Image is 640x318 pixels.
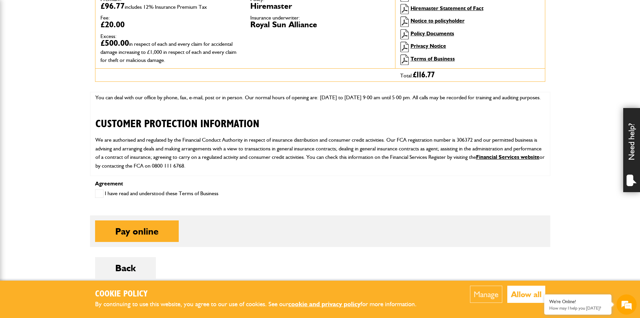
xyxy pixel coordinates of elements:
[411,30,454,37] a: Policy Documents
[95,220,179,242] button: Pay online
[288,300,360,308] a: cookie and privacy policy
[9,82,123,97] input: Enter your email address
[35,38,113,46] div: Chat with us now
[95,93,545,102] p: You can deal with our office by phone, fax, e-mail, post or in person. Our normal hours of openin...
[250,21,390,29] dd: Royal Sun Alliance
[411,17,465,24] a: Notice to policyholder
[100,2,240,10] dd: £96.77
[411,43,446,49] a: Privacy Notice
[100,39,240,63] dd: £500.00
[9,102,123,117] input: Enter your phone number
[110,3,126,20] div: Minimize live chat window
[411,5,483,11] a: Hiremaster Statement of Fact
[417,71,435,79] span: 116.77
[395,69,545,81] div: Total:
[11,37,28,47] img: d_20077148190_company_1631870298795_20077148190
[95,136,545,170] p: We are authorised and regulated by the Financial Conduct Authority in respect of insurance distri...
[100,41,237,63] span: in respect of each and every claim for accidental damage increasing to £1,000 in respect of each ...
[91,207,122,216] em: Start Chat
[623,108,640,192] div: Need help?
[549,306,606,311] p: How may I help you today?
[250,15,390,21] dt: Insurance underwriter:
[507,286,545,303] button: Allow all
[100,34,240,39] dt: Excess:
[100,21,240,29] dd: £20.00
[476,154,540,160] a: Financial Services website
[100,15,240,21] dt: Fee:
[95,107,545,130] h2: CUSTOMER PROTECTION INFORMATION
[549,299,606,305] div: We're Online!
[95,176,545,193] p: It is our intention to provide you with a high level of customer service at all times. However, s...
[95,289,428,299] h2: Cookie Policy
[411,56,455,62] a: Terms of Business
[9,62,123,77] input: Enter your last name
[95,257,156,279] button: Back
[250,2,390,10] dd: Hiremaster
[95,181,545,186] p: Agreement
[125,4,207,10] span: includes 12% Insurance Premium Tax
[413,71,435,79] span: £
[9,122,123,202] textarea: Type your message and hit 'Enter'
[95,299,428,310] p: By continuing to use this website, you agree to our use of cookies. See our for more information.
[95,189,218,198] label: I have read and understood these Terms of Business
[470,286,502,303] button: Manage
